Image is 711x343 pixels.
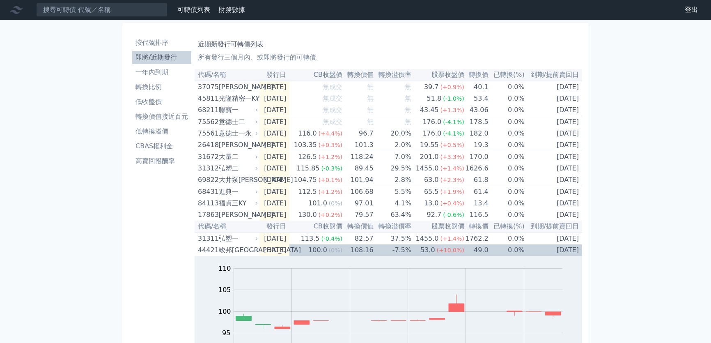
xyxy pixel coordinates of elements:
div: 大井泵[PERSON_NAME] [219,174,257,186]
a: 高賣回報酬率 [132,154,191,168]
h1: 近期新發行可轉債列表 [198,39,579,49]
div: 1455.0 [414,163,440,174]
td: [DATE] [259,186,290,198]
td: 96.7 [342,128,374,139]
tspan: 95 [222,329,230,337]
a: 轉換價值接近百元 [132,110,191,123]
td: 0.0% [489,244,525,256]
div: 17863 [198,209,217,221]
td: [DATE] [259,81,290,93]
iframe: Chat Widget [670,304,711,343]
div: 68211 [198,104,217,116]
td: 0.0% [489,104,525,116]
a: 可轉債列表 [177,6,210,14]
div: 101.0 [307,198,329,209]
div: 31672 [198,151,217,163]
div: 104.75 [292,174,319,186]
span: 無 [405,106,411,114]
li: 一年內到期 [132,67,191,77]
div: 75562 [198,116,217,128]
td: [DATE] [525,233,582,244]
th: 發行日 [259,221,290,233]
th: 代碼/名稱 [195,69,259,81]
td: [DATE] [525,209,582,221]
div: [PERSON_NAME] [219,139,257,151]
div: 19.55 [418,139,440,151]
td: [DATE] [525,93,582,104]
span: (+0.4%) [440,200,464,207]
td: 101.3 [342,139,374,151]
th: 轉換價值 [342,69,374,81]
span: 無 [405,83,411,91]
input: 搜尋可轉債 代號／名稱 [36,3,167,17]
span: (0%) [329,247,342,253]
td: 5.5% [374,186,412,198]
td: [DATE] [259,128,290,139]
td: 97.01 [342,198,374,209]
td: [DATE] [259,209,290,221]
th: 轉換價 [464,69,489,81]
a: 即將/近期發行 [132,51,191,64]
td: [DATE] [259,163,290,174]
th: CB收盤價 [289,221,342,233]
td: 4.1% [374,198,412,209]
th: 已轉換(%) [489,69,525,81]
th: 到期/提前賣回日 [525,221,582,233]
td: [DATE] [525,81,582,93]
span: 無 [367,83,374,91]
td: 0.0% [489,116,525,128]
td: 0.0% [489,93,525,104]
span: (-0.6%) [443,212,464,218]
th: 轉換價值 [342,221,374,233]
td: 170.0 [464,151,489,163]
span: 無 [405,94,411,102]
div: 13.0 [422,198,440,209]
td: 82.57 [342,233,374,244]
div: 31312 [198,163,217,174]
div: 31311 [198,233,217,244]
div: 進典一 [219,186,257,198]
li: 轉換價值接近百元 [132,112,191,122]
span: (+2.3%) [440,177,464,183]
div: 69822 [198,174,217,186]
span: (+1.3%) [440,107,464,113]
a: 按代號排序 [132,36,191,49]
td: 63.4% [374,209,412,221]
th: 發行日 [259,69,290,81]
th: 轉換溢價率 [374,69,412,81]
th: 已轉換(%) [489,221,525,233]
li: 轉換比例 [132,82,191,92]
div: [PERSON_NAME] [219,209,257,221]
div: 65.5 [422,186,440,198]
li: 高賣回報酬率 [132,156,191,166]
td: 40.1 [464,81,489,93]
td: 1762.2 [464,233,489,244]
span: 無 [367,118,374,126]
td: [DATE] [525,198,582,209]
th: CB收盤價 [289,69,342,81]
div: 126.5 [296,151,319,163]
span: 無成交 [323,94,342,102]
td: [DATE] [259,233,290,244]
span: 無 [405,118,411,126]
td: 1626.6 [464,163,489,174]
p: 所有發行三個月內、或即將發行的可轉債。 [198,53,579,62]
td: 0.0% [489,233,525,244]
td: 61.8 [464,174,489,186]
span: (-4.1%) [443,119,464,125]
div: 1455.0 [414,233,440,244]
span: (+0.2%) [319,212,342,218]
span: (-1.0%) [443,95,464,102]
a: 登出 [678,3,704,16]
span: (-4.1%) [443,130,464,137]
div: 45811 [198,93,217,104]
td: 20.0% [374,128,412,139]
div: [PERSON_NAME] [219,81,257,93]
div: 福貞三KY [219,198,257,209]
th: 股票收盤價 [411,221,464,233]
td: [DATE] [525,104,582,116]
td: [DATE] [259,139,290,151]
span: 無成交 [323,106,342,114]
span: (0%) [329,200,342,207]
div: 63.0 [422,174,440,186]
